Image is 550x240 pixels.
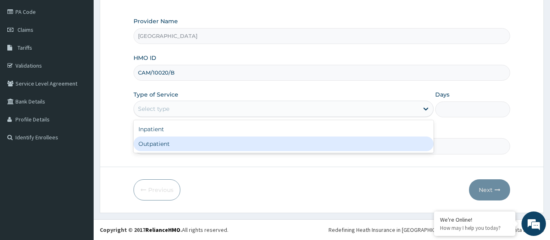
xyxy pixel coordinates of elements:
label: Days [435,90,449,99]
button: Previous [134,179,180,200]
footer: All rights reserved. [94,219,550,240]
a: RelianceHMO [145,226,180,233]
div: Select type [138,105,169,113]
span: Tariffs [18,44,32,51]
label: Provider Name [134,17,178,25]
img: d_794563401_company_1708531726252_794563401 [15,41,33,61]
div: Minimize live chat window [134,4,153,24]
div: Redefining Heath Insurance in [GEOGRAPHIC_DATA] using Telemedicine and Data Science! [329,226,544,234]
span: We're online! [47,70,112,152]
p: How may I help you today? [440,225,509,231]
div: Chat with us now [42,46,137,56]
div: Outpatient [134,137,434,151]
textarea: Type your message and hit 'Enter' [4,156,155,185]
label: HMO ID [134,54,156,62]
label: Type of Service [134,90,178,99]
span: Claims [18,26,33,33]
div: Inpatient [134,122,434,137]
input: Enter HMO ID [134,65,511,81]
button: Next [469,179,510,200]
div: We're Online! [440,216,509,223]
strong: Copyright © 2017 . [100,226,182,233]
